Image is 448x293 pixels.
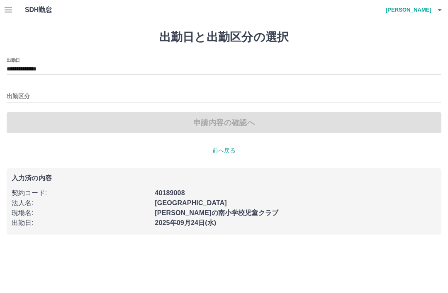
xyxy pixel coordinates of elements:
p: 法人名 : [12,198,150,208]
label: 出勤日 [7,57,20,63]
b: [GEOGRAPHIC_DATA] [155,199,227,206]
p: 入力済の内容 [12,175,436,182]
h1: 出勤日と出勤区分の選択 [7,30,441,44]
p: 出勤日 : [12,218,150,228]
p: 契約コード : [12,188,150,198]
b: 2025年09月24日(水) [155,219,216,226]
b: 40189008 [155,189,185,196]
b: [PERSON_NAME]の南小学校児童クラブ [155,209,278,216]
p: 前へ戻る [7,146,441,155]
p: 現場名 : [12,208,150,218]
